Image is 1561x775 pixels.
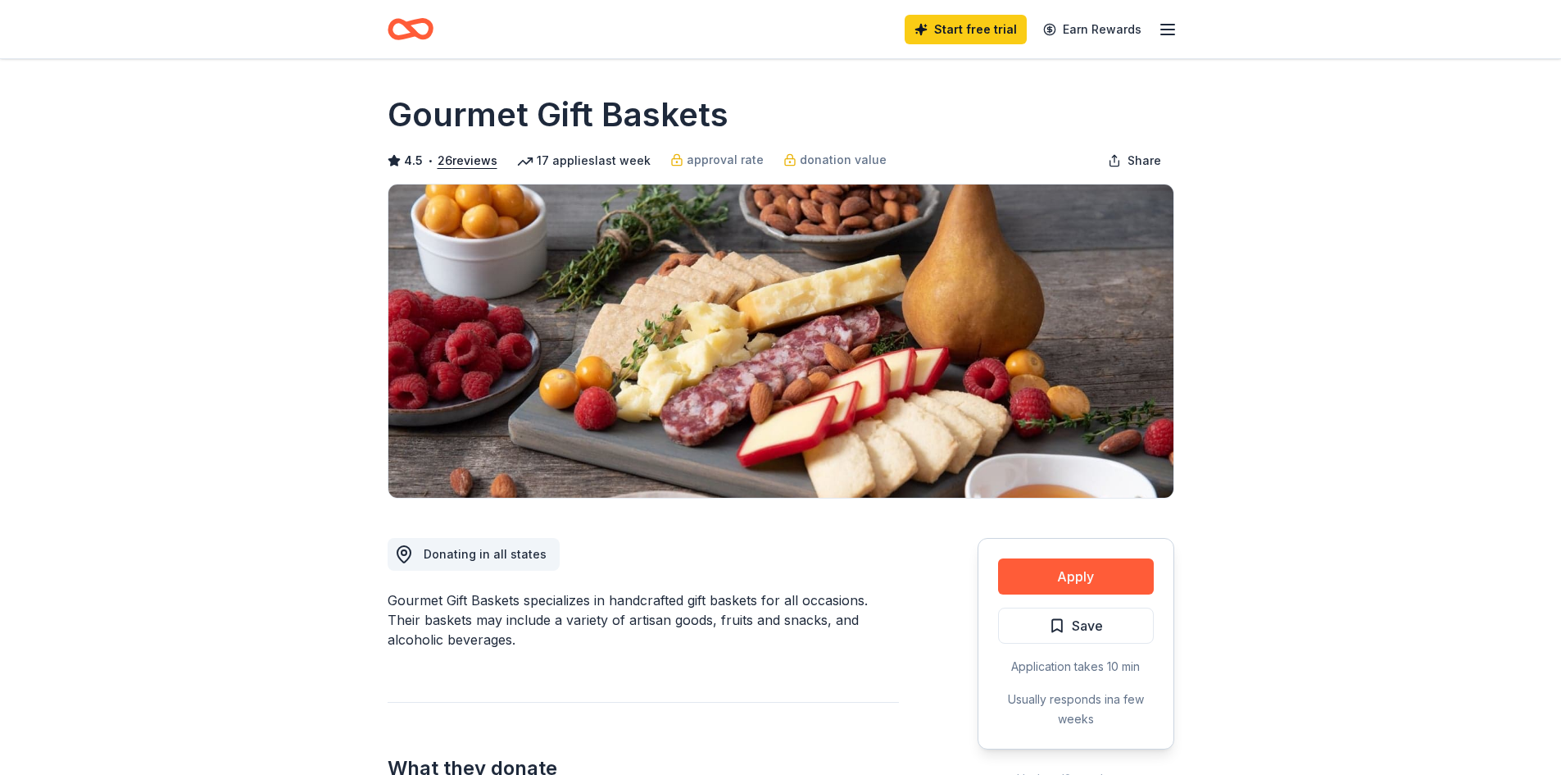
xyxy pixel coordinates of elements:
span: Donating in all states [424,547,547,561]
img: Image for Gourmet Gift Baskets [388,185,1173,498]
button: Share [1095,144,1174,177]
a: approval rate [670,150,764,170]
button: Apply [998,558,1154,595]
div: 17 applies last week [517,151,651,171]
span: Share [1128,151,1161,171]
a: Earn Rewards [1033,15,1151,44]
div: Usually responds in a few weeks [998,690,1154,729]
div: Gourmet Gift Baskets specializes in handcrafted gift baskets for all occasions. Their baskets may... [388,590,899,650]
a: Start free trial [905,15,1027,44]
div: Application takes 10 min [998,657,1154,677]
button: 26reviews [438,151,497,171]
h1: Gourmet Gift Baskets [388,92,728,138]
button: Save [998,608,1154,644]
span: donation value [800,150,887,170]
span: approval rate [687,150,764,170]
a: donation value [783,150,887,170]
span: • [427,154,433,167]
span: Save [1072,615,1103,636]
span: 4.5 [404,151,423,171]
a: Home [388,10,433,48]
